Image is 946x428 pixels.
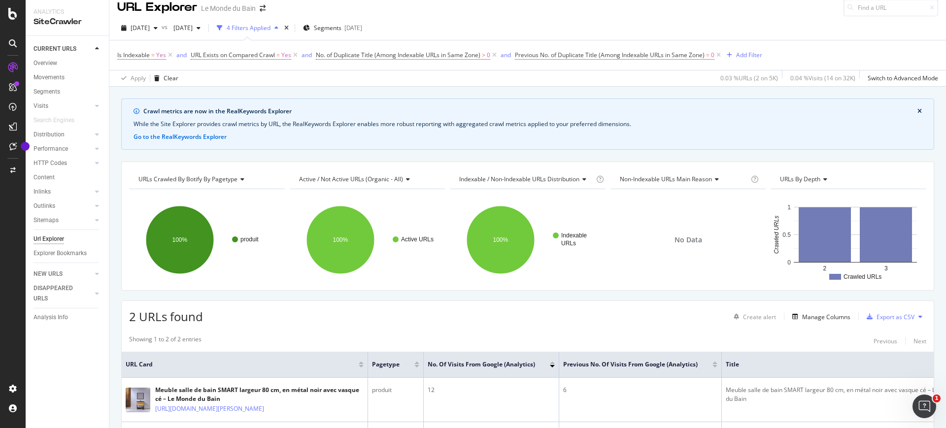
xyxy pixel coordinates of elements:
[802,313,850,321] div: Manage Columns
[34,269,63,279] div: NEW URLS
[333,236,348,243] text: 100%
[131,24,150,32] span: 2025 Sep. 30th
[34,101,92,111] a: Visits
[778,171,917,187] h4: URLs by Depth
[290,197,443,283] div: A chart.
[117,51,150,59] span: Is Indexable
[34,144,92,154] a: Performance
[561,240,576,247] text: URLs
[743,313,776,321] div: Create alert
[34,101,48,111] div: Visits
[933,395,941,402] span: 1
[720,74,778,82] div: 0.03 % URLs ( 2 on 5K )
[131,74,146,82] div: Apply
[34,130,65,140] div: Distribution
[240,236,259,243] text: produit
[34,158,92,168] a: HTTP Codes
[34,172,102,183] a: Content
[302,50,312,60] button: and
[618,171,749,187] h4: Non-Indexable URLs Main Reason
[493,236,508,243] text: 100%
[788,311,850,323] button: Manage Columns
[176,51,187,59] div: and
[276,51,280,59] span: =
[730,309,776,325] button: Create alert
[34,312,102,323] a: Analysis Info
[428,360,535,369] span: No. of Visits from Google (Analytics)
[844,273,881,280] text: Crawled URLs
[863,309,914,325] button: Export as CSV
[136,171,276,187] h4: URLs Crawled By Botify By pagetype
[675,235,702,245] span: No Data
[34,234,64,244] div: Url Explorer
[428,386,555,395] div: 12
[874,337,897,345] div: Previous
[121,99,934,150] div: info banner
[34,58,102,68] a: Overview
[201,3,256,13] div: Le Monde du Bain
[459,175,579,183] span: Indexable / Non-Indexable URLs distribution
[726,360,944,369] span: Title
[788,259,791,266] text: 0
[788,204,791,211] text: 1
[913,335,926,347] button: Next
[34,16,101,28] div: SiteCrawler
[299,20,366,36] button: Segments[DATE]
[34,248,87,259] div: Explorer Bookmarks
[34,187,51,197] div: Inlinks
[34,44,76,54] div: CURRENT URLS
[913,337,926,345] div: Next
[302,51,312,59] div: and
[864,70,938,86] button: Switch to Advanced Mode
[34,201,92,211] a: Outlinks
[34,283,83,304] div: DISAPPEARED URLS
[884,265,888,272] text: 3
[117,20,162,36] button: [DATE]
[34,172,55,183] div: Content
[155,404,264,414] a: [URL][DOMAIN_NAME][PERSON_NAME]
[561,232,587,239] text: Indexable
[34,115,74,126] div: Search Engines
[155,386,364,403] div: Meuble salle de bain SMART largeur 80 cm, en métal noir avec vasque cé – Le Monde du Bain
[711,48,714,62] span: 0
[138,175,237,183] span: URLs Crawled By Botify By pagetype
[620,175,712,183] span: Non-Indexable URLs Main Reason
[372,360,400,369] span: pagetype
[260,5,266,12] div: arrow-right-arrow-left
[281,48,291,62] span: Yes
[482,51,485,59] span: >
[164,74,178,82] div: Clear
[34,72,102,83] a: Movements
[150,70,178,86] button: Clear
[34,87,102,97] a: Segments
[176,50,187,60] button: and
[169,20,204,36] button: [DATE]
[450,197,604,283] svg: A chart.
[34,201,55,211] div: Outlinks
[874,335,897,347] button: Previous
[34,130,92,140] a: Distribution
[34,144,68,154] div: Performance
[563,386,717,395] div: 6
[34,248,102,259] a: Explorer Bookmarks
[129,308,203,325] span: 2 URLs found
[126,360,356,369] span: URL Card
[169,24,193,32] span: 2024 Sep. 24th
[501,51,511,59] div: and
[780,175,820,183] span: URLs by Depth
[34,158,67,168] div: HTTP Codes
[156,48,166,62] span: Yes
[774,216,780,254] text: Crawled URLs
[117,70,146,86] button: Apply
[191,51,275,59] span: URL Exists on Compared Crawl
[34,44,92,54] a: CURRENT URLS
[129,197,283,283] svg: A chart.
[34,312,68,323] div: Analysis Info
[34,87,60,97] div: Segments
[316,51,480,59] span: No. of Duplicate Title (Among Indexable URLs in Same Zone)
[783,231,791,238] text: 0.5
[143,107,917,116] div: Crawl metrics are now in the RealKeywords Explorer
[915,105,924,118] button: close banner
